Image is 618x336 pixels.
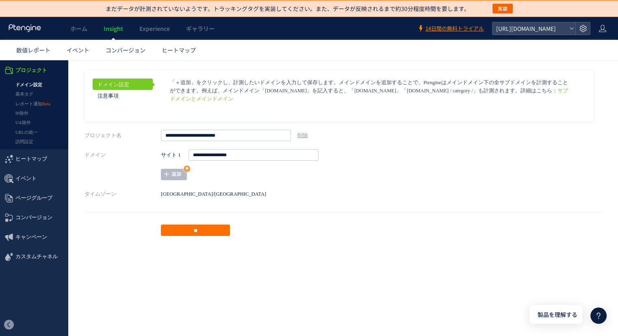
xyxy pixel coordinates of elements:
button: 実装 [492,4,513,13]
span: 実装 [498,4,507,13]
p: 「＋追加」をクリックし、計測したいドメインを入力して保存します。メインドメインを追加することで、Ptengineはメインドメイン下の全サブドメインを計測することができます。例えば、メインドメイン... [170,18,572,43]
strong: サイト 1 [161,89,180,100]
span: 数値レポート [16,46,50,54]
label: ドメイン [85,89,161,100]
label: タイムゾーン [85,128,161,140]
span: ページグループ [15,128,52,148]
a: サブドメインとメインドメイン [170,28,568,41]
span: ヒートマップ [15,89,47,109]
span: 14日間の無料トライアル [425,25,484,33]
a: 追加 [161,109,187,120]
a: 14日間の無料トライアル [417,25,484,33]
a: 削除 [297,72,308,78]
span: ヒートマップ [162,46,196,54]
span: ギャラリー [186,24,215,33]
span: Experience [139,24,170,33]
span: イベント [67,46,89,54]
span: ホーム [70,24,87,33]
a: ドメイン設定 [93,18,153,30]
span: 製品を理解する [538,310,577,319]
span: コンバージョン [15,148,52,167]
span: Insight [104,24,123,33]
p: まだデータが計測されていないようです。トラッキングタグを実装してください。また、データが反映されるまで約30分程度時間を要します。 [106,4,470,13]
span: コンバージョン [106,46,145,54]
span: イベント [15,109,37,128]
span: [URL][DOMAIN_NAME] [494,22,566,35]
span: カスタムチャネル [15,187,58,206]
span: プロジェクト [15,0,47,20]
label: プロジェクト名 [85,70,161,81]
span: キャンペーン [15,167,47,187]
span: [GEOGRAPHIC_DATA]/[GEOGRAPHIC_DATA] [161,131,266,137]
a: 注意事項 [93,30,153,41]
